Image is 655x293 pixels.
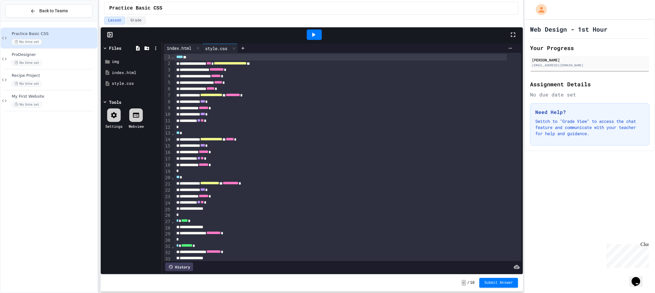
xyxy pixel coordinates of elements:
[164,237,171,244] div: 30
[12,81,42,87] span: No time set
[164,67,171,73] div: 3
[164,130,171,137] div: 13
[532,57,648,63] div: [PERSON_NAME]
[535,118,644,137] p: Switch to "Grade View" to access the chat feature and communicate with your teacher for help and ...
[164,105,171,111] div: 9
[604,242,649,268] iframe: chat widget
[202,45,230,52] div: style.css
[164,162,171,169] div: 18
[165,263,193,271] div: History
[164,118,171,124] div: 11
[164,256,171,262] div: 33
[479,278,518,288] button: Submit Answer
[164,143,171,150] div: 15
[12,102,42,107] span: No time set
[529,2,548,17] div: My Account
[164,244,171,250] div: 31
[12,94,96,99] span: My First Website
[164,156,171,162] div: 17
[164,45,194,51] div: index.html
[164,86,171,92] div: 6
[171,244,174,249] span: Fold line
[470,280,474,285] span: 10
[164,225,171,231] div: 28
[12,60,42,66] span: No time set
[164,169,171,175] div: 19
[467,280,470,285] span: /
[109,5,162,12] span: Practice Basic CSS
[164,250,171,256] div: 32
[112,59,160,65] div: img
[171,131,174,136] span: Fold line
[109,45,121,51] div: Files
[532,63,648,68] div: [EMAIL_ADDRESS][DOMAIN_NAME]
[164,137,171,143] div: 14
[484,280,513,285] span: Submit Answer
[530,80,649,88] h2: Assignment Details
[530,25,607,33] h1: Web Design - 1st Hour
[164,200,171,207] div: 24
[164,44,202,53] div: index.html
[164,54,171,61] div: 1
[164,61,171,67] div: 2
[12,52,96,57] span: ProDesigner
[6,4,92,18] button: Back to Teams
[164,111,171,118] div: 10
[462,280,466,286] span: -
[164,80,171,86] div: 5
[164,150,171,156] div: 16
[109,99,121,105] div: Tools
[164,194,171,200] div: 23
[164,213,171,219] div: 26
[164,73,171,80] div: 4
[164,231,171,237] div: 29
[2,2,42,39] div: Chat with us now!Close
[164,175,171,181] div: 20
[171,54,174,59] span: Fold line
[171,219,174,224] span: Fold line
[530,91,649,98] div: No due date set
[164,181,171,188] div: 21
[104,17,125,25] button: Lesson
[39,8,68,14] span: Back to Teams
[171,175,174,180] span: Fold line
[112,80,160,87] div: style.css
[164,124,171,131] div: 12
[164,187,171,194] div: 22
[112,70,160,76] div: index.html
[164,99,171,105] div: 8
[164,219,171,225] div: 27
[164,207,171,213] div: 25
[12,73,96,78] span: Recipe Project
[127,17,146,25] button: Grade
[12,39,42,45] span: No time set
[12,31,96,37] span: Practice Basic CSS
[535,108,644,116] h3: Need Help?
[202,44,238,53] div: style.css
[129,123,144,129] div: Webview
[105,123,123,129] div: Settings
[164,92,171,99] div: 7
[530,44,649,52] h2: Your Progress
[629,268,649,287] iframe: chat widget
